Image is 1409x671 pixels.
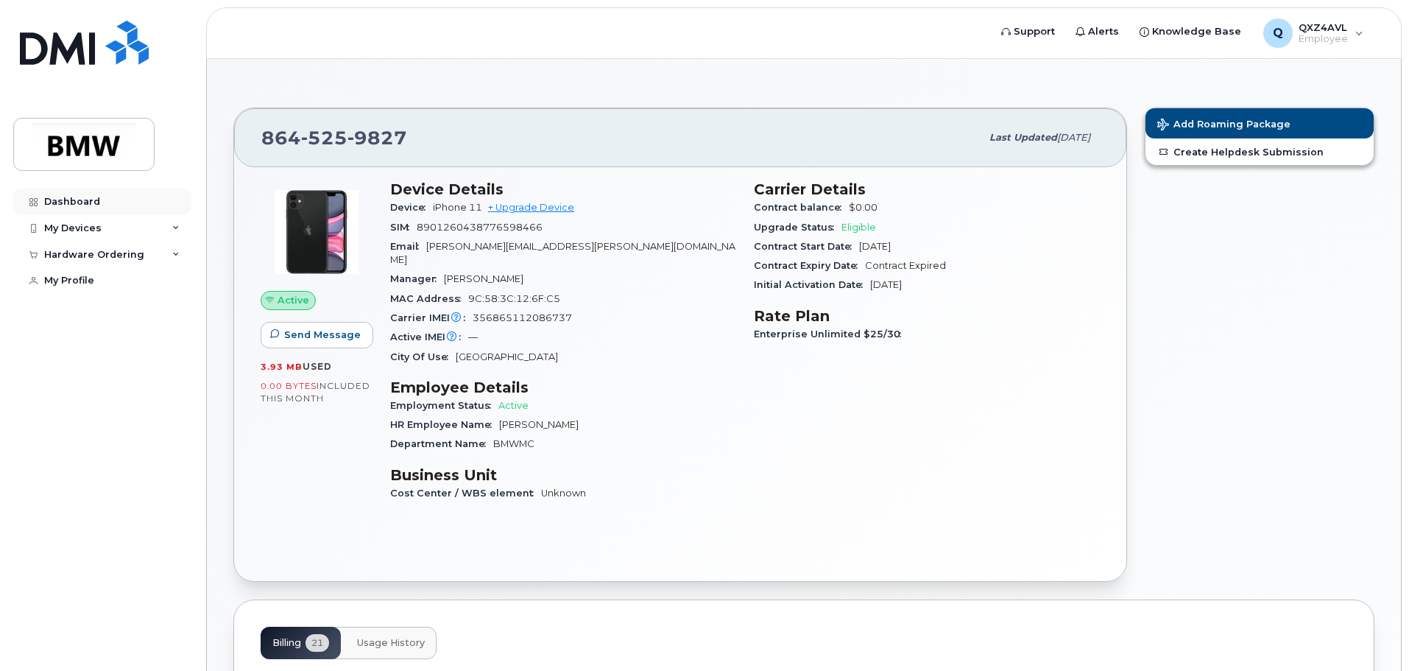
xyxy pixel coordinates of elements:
[499,419,579,430] span: [PERSON_NAME]
[859,241,891,252] span: [DATE]
[754,222,841,233] span: Upgrade Status
[1345,607,1398,660] iframe: Messenger Launcher
[870,279,902,290] span: [DATE]
[456,351,558,362] span: [GEOGRAPHIC_DATA]
[754,279,870,290] span: Initial Activation Date
[989,132,1057,143] span: Last updated
[261,322,373,348] button: Send Message
[390,351,456,362] span: City Of Use
[488,202,574,213] a: + Upgrade Device
[390,400,498,411] span: Employment Status
[301,127,347,149] span: 525
[390,419,499,430] span: HR Employee Name
[390,273,444,284] span: Manager
[433,202,482,213] span: iPhone 11
[390,241,735,265] span: [PERSON_NAME][EMAIL_ADDRESS][PERSON_NAME][DOMAIN_NAME]
[754,260,865,271] span: Contract Expiry Date
[468,293,560,304] span: 9C:58:3C:12:6F:C5
[347,127,407,149] span: 9827
[1145,108,1374,138] button: Add Roaming Package
[754,202,849,213] span: Contract balance
[498,400,529,411] span: Active
[541,488,586,499] span: Unknown
[261,381,317,391] span: 0.00 Bytes
[754,329,908,340] span: Enterprise Unlimited $25/30
[390,180,736,198] h3: Device Details
[493,438,534,449] span: BMWMC
[390,241,426,252] span: Email
[468,331,478,342] span: —
[390,488,541,499] span: Cost Center / WBS element
[261,127,407,149] span: 864
[272,188,361,276] img: iPhone_11.jpg
[284,328,361,342] span: Send Message
[1157,119,1290,133] span: Add Roaming Package
[417,222,543,233] span: 8901260438776598466
[390,466,736,484] h3: Business Unit
[303,361,332,372] span: used
[865,260,946,271] span: Contract Expired
[390,331,468,342] span: Active IMEI
[473,312,572,323] span: 356865112086737
[390,379,736,396] h3: Employee Details
[390,293,468,304] span: MAC Address
[754,307,1100,325] h3: Rate Plan
[278,293,309,307] span: Active
[841,222,876,233] span: Eligible
[390,438,493,449] span: Department Name
[261,362,303,372] span: 3.93 MB
[1057,132,1090,143] span: [DATE]
[849,202,877,213] span: $0.00
[390,312,473,323] span: Carrier IMEI
[390,222,417,233] span: SIM
[1145,138,1374,165] a: Create Helpdesk Submission
[754,241,859,252] span: Contract Start Date
[390,202,433,213] span: Device
[754,180,1100,198] h3: Carrier Details
[444,273,523,284] span: [PERSON_NAME]
[357,637,425,649] span: Usage History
